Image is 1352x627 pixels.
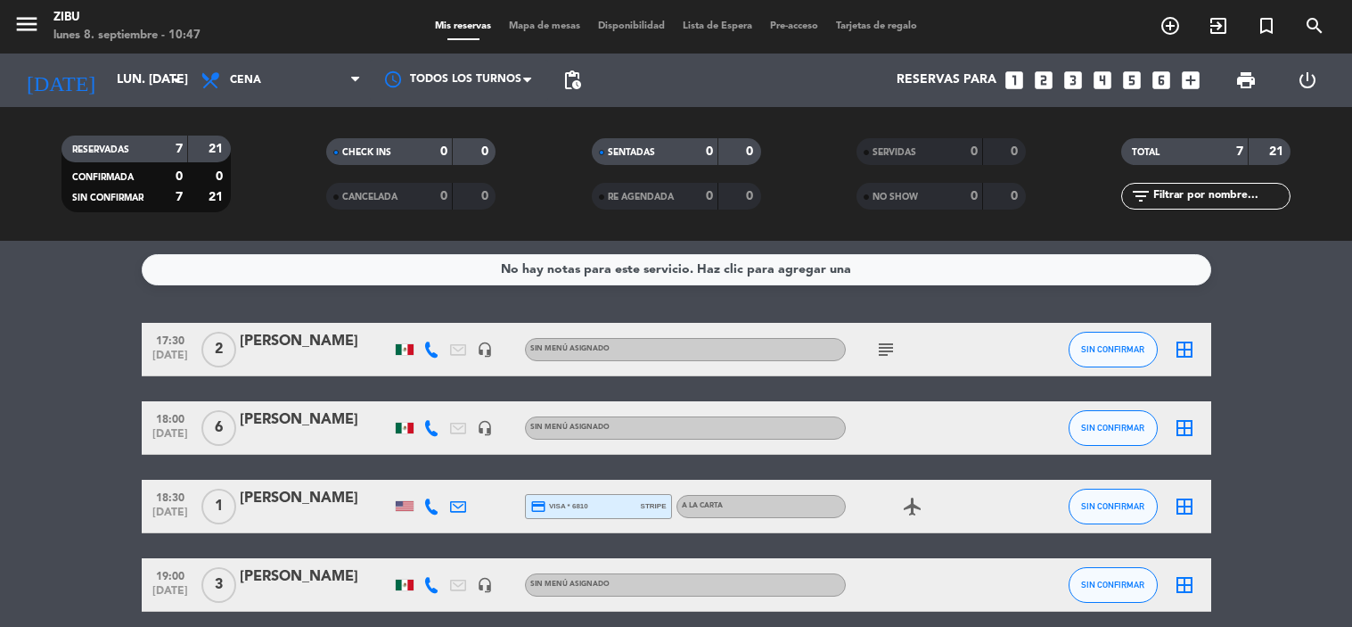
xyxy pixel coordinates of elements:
strong: 0 [706,190,713,202]
span: Reservas para [897,73,996,87]
i: subject [875,339,897,360]
span: SIN CONFIRMAR [1081,344,1144,354]
strong: 0 [481,145,492,158]
span: 2 [201,332,236,367]
span: Sin menú asignado [530,345,610,352]
div: lunes 8. septiembre - 10:47 [53,27,201,45]
i: credit_card [530,499,546,515]
input: Filtrar por nombre... [1151,186,1290,206]
strong: 7 [1236,145,1243,158]
button: SIN CONFIRMAR [1069,332,1158,367]
i: search [1304,15,1325,37]
span: Mis reservas [426,21,500,31]
strong: 21 [209,143,226,155]
strong: 0 [176,170,183,183]
button: SIN CONFIRMAR [1069,567,1158,603]
i: airplanemode_active [902,496,923,517]
i: border_all [1174,339,1195,360]
i: looks_5 [1120,69,1143,92]
i: border_all [1174,574,1195,596]
strong: 7 [176,191,183,203]
i: looks_6 [1150,69,1173,92]
i: exit_to_app [1208,15,1229,37]
i: arrow_drop_down [166,70,187,91]
span: 3 [201,567,236,603]
span: BUSCAR [1291,11,1339,41]
i: looks_4 [1091,69,1114,92]
strong: 21 [1269,145,1287,158]
span: TOTAL [1132,148,1159,157]
span: CONFIRMADA [72,173,134,182]
div: [PERSON_NAME] [240,408,391,432]
span: Mapa de mesas [500,21,589,31]
span: NO SHOW [873,193,918,202]
strong: 0 [706,145,713,158]
strong: 0 [971,145,978,158]
span: RE AGENDADA [608,193,674,202]
i: filter_list [1130,186,1151,207]
span: Lista de Espera [674,21,761,31]
span: Reserva especial [1242,11,1291,41]
div: No hay notas para este servicio. Haz clic para agregar una [501,260,851,280]
strong: 21 [209,191,226,203]
i: turned_in_not [1256,15,1277,37]
span: SERVIDAS [873,148,916,157]
span: RESERVADAS [72,145,129,154]
i: add_circle_outline [1159,15,1181,37]
strong: 0 [1011,190,1021,202]
strong: 0 [440,145,447,158]
i: power_settings_new [1297,70,1318,91]
span: Pre-acceso [761,21,827,31]
span: 6 [201,410,236,446]
span: CANCELADA [342,193,397,202]
span: SENTADAS [608,148,655,157]
span: print [1235,70,1257,91]
span: 19:00 [148,565,193,585]
span: Disponibilidad [589,21,674,31]
span: Tarjetas de regalo [827,21,926,31]
i: headset_mic [477,577,493,593]
span: 17:30 [148,329,193,350]
span: Cena [230,74,261,87]
strong: 0 [746,190,757,202]
span: [DATE] [148,507,193,527]
i: headset_mic [477,342,493,358]
div: Zibu [53,9,201,27]
span: stripe [641,500,667,512]
i: looks_one [1003,69,1026,92]
strong: 7 [176,143,183,155]
i: headset_mic [477,420,493,436]
span: SIN CONFIRMAR [72,194,143,202]
span: [DATE] [148,428,193,449]
i: border_all [1174,417,1195,439]
i: menu [13,11,40,37]
span: pending_actions [561,70,583,91]
button: SIN CONFIRMAR [1069,489,1158,524]
strong: 0 [1011,145,1021,158]
span: RESERVAR MESA [1146,11,1194,41]
strong: 0 [440,190,447,202]
button: SIN CONFIRMAR [1069,410,1158,446]
button: menu [13,11,40,44]
span: [DATE] [148,585,193,606]
strong: 0 [216,170,226,183]
strong: 0 [481,190,492,202]
strong: 0 [746,145,757,158]
div: [PERSON_NAME] [240,487,391,510]
div: [PERSON_NAME] [240,565,391,589]
span: CHECK INS [342,148,391,157]
span: [DATE] [148,350,193,370]
div: LOG OUT [1277,54,1339,107]
span: SIN CONFIRMAR [1081,501,1144,511]
span: 18:30 [148,486,193,507]
i: looks_3 [1061,69,1085,92]
span: 1 [201,489,236,524]
span: 18:00 [148,408,193,428]
i: looks_two [1032,69,1055,92]
strong: 0 [971,190,978,202]
span: A LA CARTA [682,502,723,509]
span: SIN CONFIRMAR [1081,423,1144,433]
span: Sin menú asignado [530,424,610,431]
span: WALK IN [1194,11,1242,41]
i: add_box [1179,69,1202,92]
